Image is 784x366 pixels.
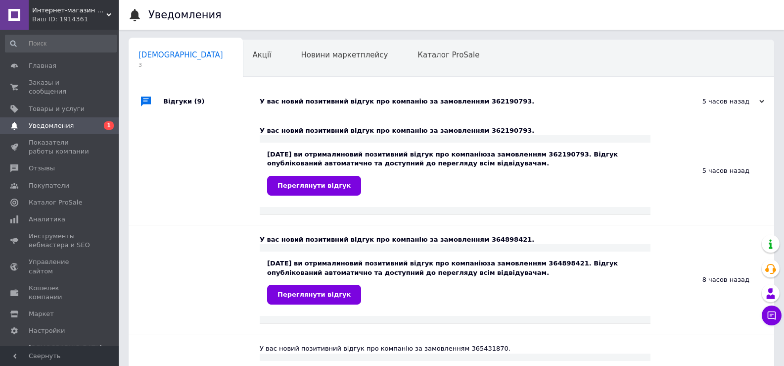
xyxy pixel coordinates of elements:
b: новий позитивний відгук про компанію [341,151,487,158]
div: Відгуки [163,87,260,116]
span: Новини маркетплейсу [301,51,388,59]
span: Аналитика [29,215,65,224]
span: Инструменты вебмастера и SEO [29,232,92,250]
span: Покупатели [29,181,69,190]
div: [DATE] ви отримали за замовленням 364898421. Відгук опублікований автоматично та доступний до пер... [267,259,643,304]
span: Отзывы [29,164,55,173]
div: У вас новий позитивний відгук про компанію за замовленням 365431870. [260,344,650,353]
span: 3 [138,61,223,69]
span: Кошелек компании [29,284,92,302]
div: У вас новий позитивний відгук про компанію за замовленням 362190793. [260,126,650,135]
span: Главная [29,61,56,70]
span: Переглянути відгук [277,291,351,298]
span: [DEMOGRAPHIC_DATA] [138,51,223,59]
div: 5 часов назад [665,97,764,106]
span: Настройки [29,326,65,335]
button: Чат с покупателем [762,306,782,325]
div: 8 часов назад [650,225,774,334]
div: Ваш ID: 1914361 [32,15,119,24]
span: Интернет-магазин обуви "Germanshoes" [32,6,106,15]
a: Переглянути відгук [267,176,361,196]
span: Каталог ProSale [29,198,82,207]
span: Уведомления [29,121,74,130]
b: новий позитивний відгук про компанію [341,260,487,267]
h1: Уведомления [148,9,222,21]
span: Заказы и сообщения [29,78,92,96]
div: У вас новий позитивний відгук про компанію за замовленням 362190793. [260,97,665,106]
span: Товары и услуги [29,105,85,113]
span: Управление сайтом [29,258,92,275]
input: Поиск [5,35,117,52]
span: Показатели работы компании [29,138,92,156]
div: 5 часов назад [650,116,774,225]
span: Переглянути відгук [277,182,351,189]
span: Маркет [29,310,54,318]
span: 1 [104,121,114,130]
div: [DATE] ви отримали за замовленням 362190793. Відгук опублікований автоматично та доступний до пер... [267,150,643,195]
span: (9) [194,98,205,105]
div: У вас новий позитивний відгук про компанію за замовленням 364898421. [260,235,650,244]
a: Переглянути відгук [267,285,361,305]
span: Каталог ProSale [417,51,479,59]
span: Акції [253,51,272,59]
